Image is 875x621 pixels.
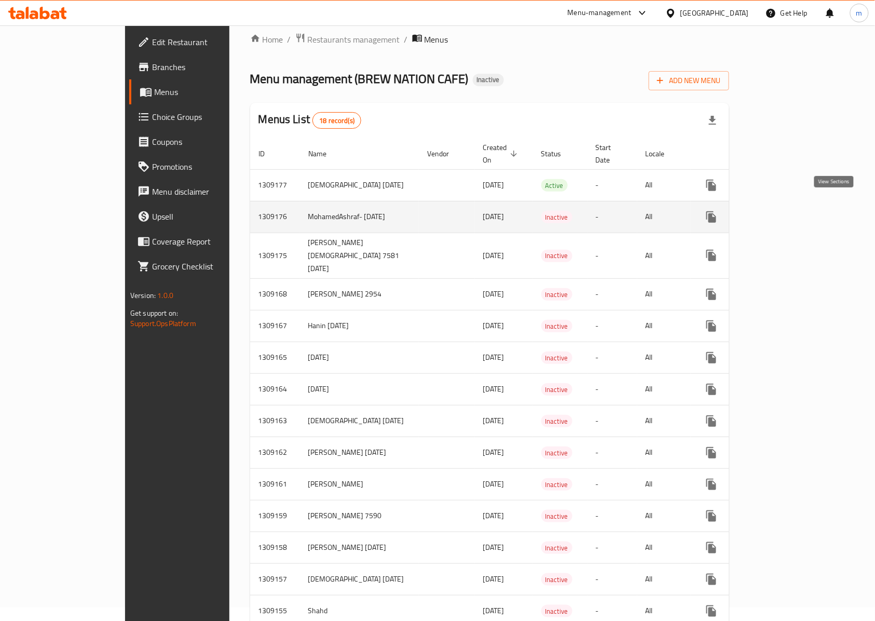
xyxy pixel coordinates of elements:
[300,201,419,233] td: MohamedAshraf- [DATE]
[250,373,300,405] td: 1309164
[587,500,637,532] td: -
[483,210,504,223] span: [DATE]
[587,342,637,373] td: -
[250,532,300,563] td: 1309158
[541,289,572,301] span: Inactive
[637,310,691,342] td: All
[724,345,749,370] button: Change Status
[130,289,156,302] span: Version:
[724,409,749,434] button: Change Status
[680,7,749,19] div: [GEOGRAPHIC_DATA]
[152,160,263,173] span: Promotions
[312,112,361,129] div: Total records count
[724,567,749,592] button: Change Status
[541,542,572,554] span: Inactive
[483,446,504,459] span: [DATE]
[129,55,271,79] a: Branches
[250,342,300,373] td: 1309165
[856,7,863,19] span: m
[152,210,263,223] span: Upsell
[646,147,678,160] span: Locale
[724,504,749,529] button: Change Status
[483,477,504,491] span: [DATE]
[699,243,724,268] button: more
[300,532,419,563] td: [PERSON_NAME] [DATE]
[404,33,408,46] li: /
[637,373,691,405] td: All
[300,169,419,201] td: [DEMOGRAPHIC_DATA] [DATE]
[587,201,637,233] td: -
[587,405,637,437] td: -
[152,185,263,198] span: Menu disclaimer
[541,147,575,160] span: Status
[541,447,572,459] div: Inactive
[637,437,691,468] td: All
[300,233,419,278] td: [PERSON_NAME][DEMOGRAPHIC_DATA] 7581 [DATE]
[541,542,572,554] div: Inactive
[300,563,419,595] td: [DEMOGRAPHIC_DATA] [DATE]
[250,468,300,500] td: 1309161
[130,306,178,320] span: Get support on:
[300,342,419,373] td: [DATE]
[541,384,572,396] span: Inactive
[129,154,271,179] a: Promotions
[152,61,263,73] span: Branches
[129,204,271,229] a: Upsell
[587,278,637,310] td: -
[724,314,749,339] button: Change Status
[295,33,400,46] a: Restaurants management
[699,535,724,560] button: more
[724,472,749,497] button: Change Status
[154,86,263,98] span: Menus
[587,169,637,201] td: -
[541,574,572,586] span: Inactive
[587,373,637,405] td: -
[483,350,504,364] span: [DATE]
[483,541,504,554] span: [DATE]
[637,342,691,373] td: All
[699,345,724,370] button: more
[691,138,807,170] th: Actions
[724,535,749,560] button: Change Status
[637,201,691,233] td: All
[699,377,724,402] button: more
[541,352,572,364] div: Inactive
[152,111,263,123] span: Choice Groups
[250,67,469,90] span: Menu management ( BREW NATION CAFE )
[483,509,504,522] span: [DATE]
[724,205,749,230] button: Change Status
[541,320,572,332] span: Inactive
[250,500,300,532] td: 1309159
[699,409,724,434] button: more
[129,129,271,154] a: Coupons
[308,147,340,160] span: Name
[541,605,572,617] span: Inactive
[157,289,173,302] span: 1.0.0
[724,440,749,465] button: Change Status
[130,317,196,330] a: Support.OpsPlatform
[596,141,625,166] span: Start Date
[541,479,572,491] span: Inactive
[288,33,291,46] li: /
[250,201,300,233] td: 1309176
[637,278,691,310] td: All
[129,30,271,55] a: Edit Restaurant
[129,104,271,129] a: Choice Groups
[724,243,749,268] button: Change Status
[637,169,691,201] td: All
[300,373,419,405] td: [DATE]
[152,136,263,148] span: Coupons
[541,250,572,262] span: Inactive
[483,319,504,332] span: [DATE]
[541,510,572,522] span: Inactive
[541,211,572,223] span: Inactive
[541,352,572,364] span: Inactive
[152,235,263,248] span: Coverage Report
[657,74,721,87] span: Add New Menu
[250,169,300,201] td: 1309177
